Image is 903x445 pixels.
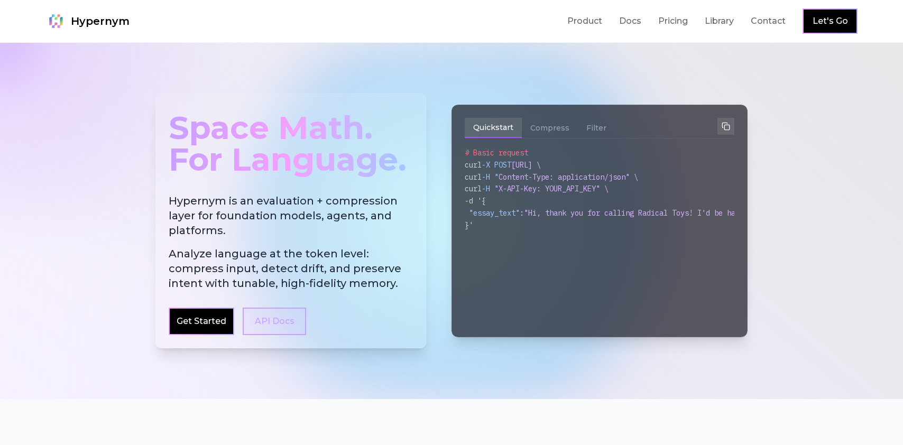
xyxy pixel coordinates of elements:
[169,246,413,291] span: Analyze language at the token level: compress input, detect drift, and preserve intent with tunab...
[465,172,482,182] span: curl
[567,15,602,27] a: Product
[45,11,130,32] a: Hypernym
[499,184,609,193] span: X-API-Key: YOUR_API_KEY" \
[243,308,306,335] a: API Docs
[469,208,520,218] span: "essay_text"
[465,220,473,230] span: }'
[177,315,226,328] a: Get Started
[45,11,67,32] img: Hypernym Logo
[169,193,413,291] h2: Hypernym is an evaluation + compression layer for foundation models, agents, and platforms.
[465,184,482,193] span: curl
[522,118,578,138] button: Compress
[717,118,734,135] button: Copy to clipboard
[465,160,482,170] span: curl
[465,196,486,206] span: -d '{
[465,118,522,138] button: Quickstart
[482,160,511,170] span: -X POST
[465,148,528,157] span: # Basic request
[169,107,413,181] div: Space Math. For Language.
[751,15,786,27] a: Contact
[619,15,641,27] a: Docs
[520,208,524,218] span: :
[705,15,734,27] a: Library
[482,184,499,193] span: -H "
[482,172,499,182] span: -H "
[658,15,688,27] a: Pricing
[499,172,638,182] span: Content-Type: application/json" \
[578,118,615,138] button: Filter
[71,14,130,29] span: Hypernym
[511,160,541,170] span: [URL] \
[813,15,848,27] a: Let's Go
